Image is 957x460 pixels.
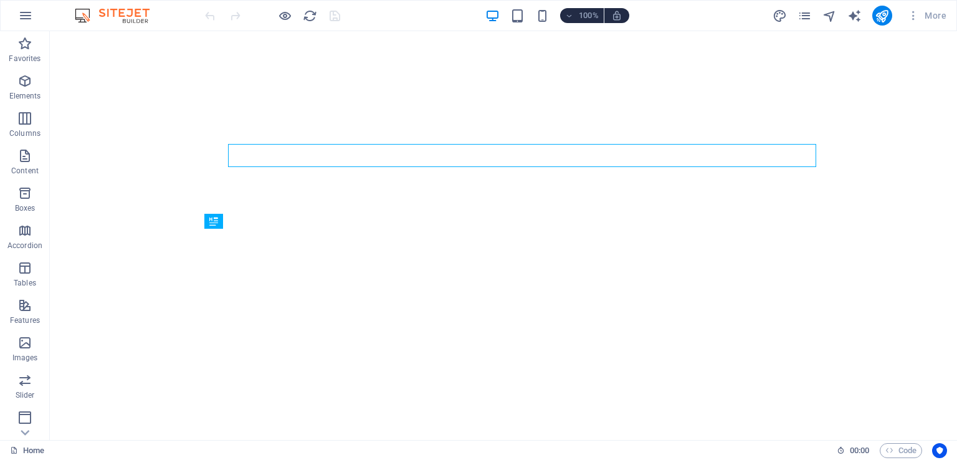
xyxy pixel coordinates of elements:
h6: 100% [579,8,599,23]
p: Boxes [15,203,36,213]
h6: Session time [837,443,870,458]
i: Reload page [303,9,317,23]
button: navigator [822,8,837,23]
p: Columns [9,128,40,138]
a: Click to cancel selection. Double-click to open Pages [10,443,44,458]
i: Navigator [822,9,837,23]
button: 100% [560,8,604,23]
i: Design (Ctrl+Alt+Y) [773,9,787,23]
p: Elements [9,91,41,101]
p: Content [11,166,39,176]
button: publish [872,6,892,26]
p: Favorites [9,54,40,64]
button: design [773,8,788,23]
p: Accordion [7,241,42,251]
span: : [859,446,860,455]
i: AI Writer [847,9,862,23]
p: Slider [16,390,35,400]
button: Code [880,443,922,458]
button: More [902,6,951,26]
button: Usercentrics [932,443,947,458]
p: Features [10,315,40,325]
img: Editor Logo [72,8,165,23]
button: Click here to leave preview mode and continue editing [277,8,292,23]
span: 00 00 [850,443,869,458]
i: On resize automatically adjust zoom level to fit chosen device. [611,10,622,21]
p: Tables [14,278,36,288]
span: Code [885,443,917,458]
i: Pages (Ctrl+Alt+S) [797,9,812,23]
i: Publish [875,9,889,23]
button: reload [302,8,317,23]
button: pages [797,8,812,23]
button: text_generator [847,8,862,23]
p: Images [12,353,38,363]
span: More [907,9,946,22]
